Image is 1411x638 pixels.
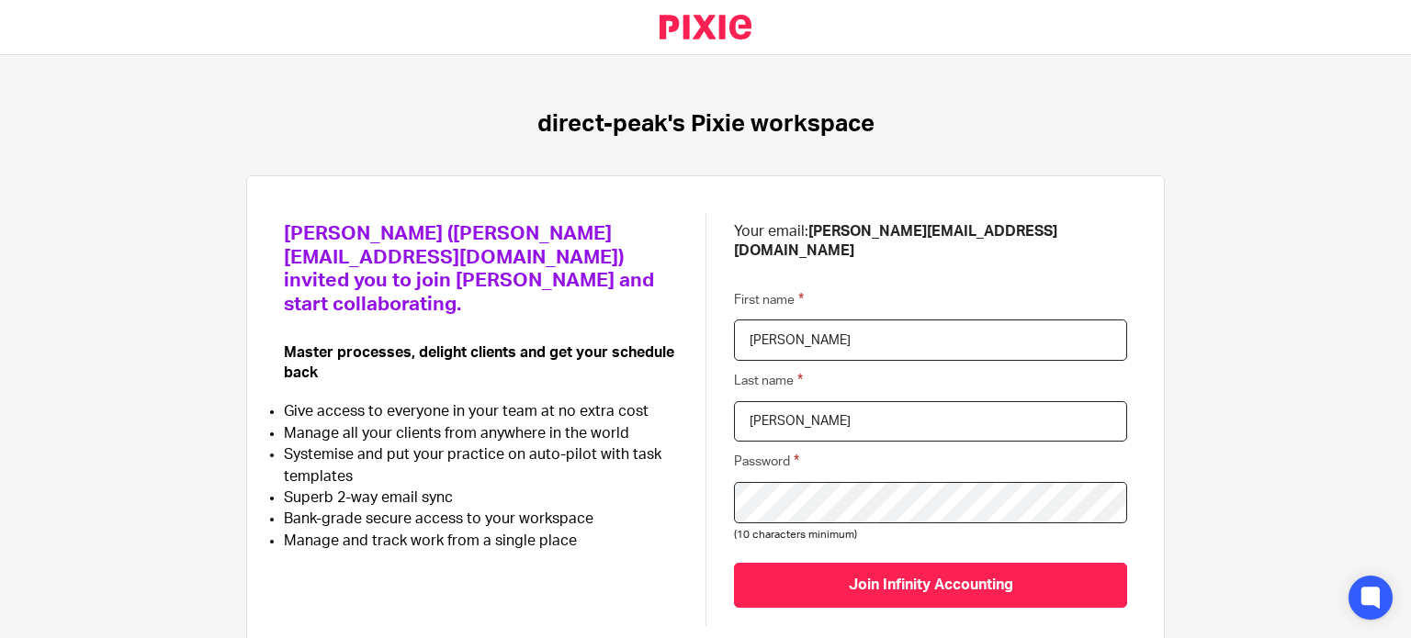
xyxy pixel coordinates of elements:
label: Password [734,451,799,472]
input: First name [734,319,1127,361]
p: Master processes, delight clients and get your schedule back [284,343,678,383]
li: Give access to everyone in your team at no extra cost [284,401,678,422]
li: Bank-grade secure access to your workspace [284,509,678,530]
span: (10 characters minimum) [734,530,857,540]
li: Superb 2-way email sync [284,487,678,509]
input: Join Infinity Accounting [734,563,1127,608]
label: Last name [734,370,803,391]
label: First name [734,289,804,310]
b: [PERSON_NAME][EMAIL_ADDRESS][DOMAIN_NAME] [734,224,1057,258]
li: Manage and track work from a single place [284,531,678,552]
li: Systemise and put your practice on auto-pilot with task templates [284,444,678,487]
span: [PERSON_NAME] ([PERSON_NAME][EMAIL_ADDRESS][DOMAIN_NAME]) invited you to join [PERSON_NAME] and s... [284,224,654,314]
input: Last name [734,401,1127,442]
h1: direct-peak's Pixie workspace [537,110,875,139]
p: Your email: [734,222,1127,262]
li: Manage all your clients from anywhere in the world [284,423,678,444]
